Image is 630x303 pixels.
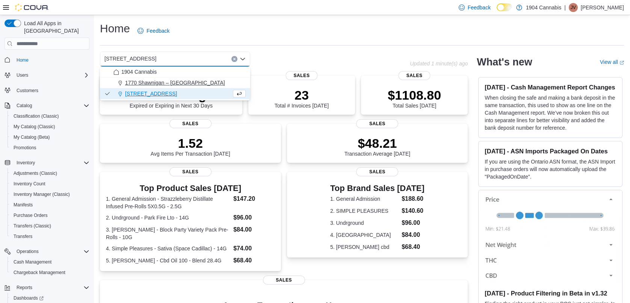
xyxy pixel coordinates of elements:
[402,242,425,251] dd: $68.40
[11,200,36,209] a: Manifests
[14,86,41,95] a: Customers
[2,282,92,293] button: Reports
[14,247,42,256] button: Operations
[11,258,89,267] span: Cash Management
[106,226,230,241] dt: 3. [PERSON_NAME] - Block Party Variety Pack Pre-Rolls - 10G
[106,245,230,252] dt: 4. Simple Pleasures - Sativa (Space Cadillac) - 14G
[14,113,59,119] span: Classification (Classic)
[8,189,92,200] button: Inventory Manager (Classic)
[286,71,317,80] span: Sales
[330,219,399,227] dt: 3. Undrground
[14,223,51,229] span: Transfers (Classic)
[14,134,50,140] span: My Catalog (Beta)
[275,88,329,103] p: 23
[104,54,156,63] span: [STREET_ADDRESS]
[11,133,89,142] span: My Catalog (Beta)
[14,56,32,65] a: Home
[100,67,250,77] button: 1904 Cannabis
[151,136,230,157] div: Avg Items Per Transaction [DATE]
[388,88,441,109] div: Total Sales [DATE]
[8,257,92,267] button: Cash Management
[100,88,250,99] button: [STREET_ADDRESS]
[2,54,92,65] button: Home
[11,143,89,152] span: Promotions
[17,88,38,94] span: Customers
[14,124,55,130] span: My Catalog (Classic)
[11,211,89,220] span: Purchase Orders
[468,4,491,11] span: Feedback
[14,191,70,197] span: Inventory Manager (Classic)
[17,285,32,291] span: Reports
[402,194,425,203] dd: $188.60
[8,221,92,231] button: Transfers (Classic)
[100,67,250,99] div: Choose from the following options
[410,61,468,67] p: Updated 1 minute(s) ago
[106,257,230,264] dt: 5. [PERSON_NAME] - Cbd Oil 100 - Blend 28.4G
[233,256,275,265] dd: $68.40
[11,112,89,121] span: Classification (Classic)
[330,184,425,193] h3: Top Brand Sales [DATE]
[8,132,92,142] button: My Catalog (Beta)
[11,232,89,241] span: Transfers
[106,214,230,221] dt: 2. Undrground - Park Fire Lto - 14G
[14,270,65,276] span: Chargeback Management
[571,3,576,12] span: JV
[14,247,89,256] span: Operations
[240,56,246,62] button: Close list of options
[8,121,92,132] button: My Catalog (Classic)
[17,72,28,78] span: Users
[485,289,616,297] h3: [DATE] - Product Filtering in Beta in v1.32
[2,158,92,168] button: Inventory
[11,200,89,209] span: Manifests
[14,202,33,208] span: Manifests
[11,179,89,188] span: Inventory Count
[11,211,51,220] a: Purchase Orders
[14,71,31,80] button: Users
[134,23,172,38] a: Feedback
[14,86,89,95] span: Customers
[11,221,89,230] span: Transfers (Classic)
[11,122,58,131] a: My Catalog (Classic)
[619,61,624,65] svg: External link
[14,170,57,176] span: Adjustments (Classic)
[100,21,130,36] h1: Home
[125,79,225,86] span: 1770 Shawnigan – [GEOGRAPHIC_DATA]
[402,218,425,227] dd: $96.00
[14,295,44,301] span: Dashboards
[330,243,399,251] dt: 5. [PERSON_NAME] cbd
[485,147,616,155] h3: [DATE] - ASN Imports Packaged On Dates
[15,4,49,11] img: Cova
[14,283,89,292] span: Reports
[11,268,68,277] a: Chargeback Management
[8,142,92,153] button: Promotions
[2,100,92,111] button: Catalog
[17,160,35,166] span: Inventory
[356,119,398,128] span: Sales
[14,283,35,292] button: Reports
[106,184,275,193] h3: Top Product Sales [DATE]
[526,3,561,12] p: 1904 Cannabis
[147,27,169,35] span: Feedback
[11,133,53,142] a: My Catalog (Beta)
[8,179,92,189] button: Inventory Count
[8,168,92,179] button: Adjustments (Classic)
[17,103,32,109] span: Catalog
[8,200,92,210] button: Manifests
[14,101,35,110] button: Catalog
[14,101,89,110] span: Catalog
[11,112,62,121] a: Classification (Classic)
[402,230,425,239] dd: $84.00
[233,213,275,222] dd: $96.00
[399,71,431,80] span: Sales
[569,3,578,12] div: Jeffrey Villeneuve
[11,294,89,303] span: Dashboards
[275,88,329,109] div: Total # Invoices [DATE]
[344,136,411,157] div: Transaction Average [DATE]
[14,259,51,265] span: Cash Management
[263,276,305,285] span: Sales
[121,68,157,76] span: 1904 Cannabis
[11,169,89,178] span: Adjustments (Classic)
[2,246,92,257] button: Operations
[14,212,48,218] span: Purchase Orders
[125,90,177,97] span: [STREET_ADDRESS]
